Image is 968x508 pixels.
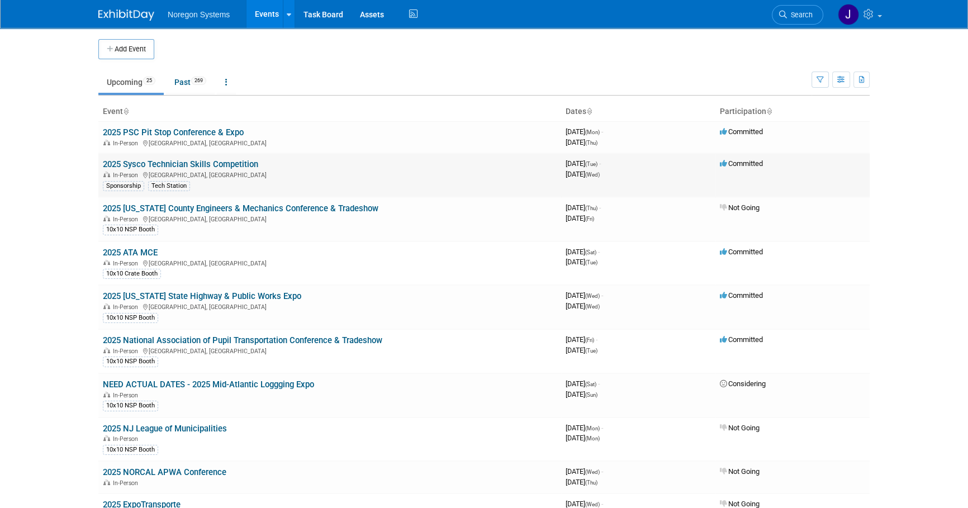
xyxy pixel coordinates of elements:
[566,379,600,388] span: [DATE]
[601,291,603,300] span: -
[103,348,110,353] img: In-Person Event
[166,72,215,93] a: Past269
[585,392,597,398] span: (Sun)
[585,249,596,255] span: (Sat)
[103,335,382,345] a: 2025 National Association of Pupil Transportation Conference & Tradeshow
[103,225,158,235] div: 10x10 NSP Booth
[715,102,870,121] th: Participation
[103,172,110,177] img: In-Person Event
[103,379,314,390] a: NEED ACTUAL DATES - 2025 Mid-Atlantic Loggging Expo
[103,357,158,367] div: 10x10 NSP Booth
[601,424,603,432] span: -
[103,302,557,311] div: [GEOGRAPHIC_DATA], [GEOGRAPHIC_DATA]
[103,424,227,434] a: 2025 NJ League of Municipalities
[566,467,603,476] span: [DATE]
[98,10,154,21] img: ExhibitDay
[103,269,161,279] div: 10x10 Crate Booth
[766,107,772,116] a: Sort by Participation Type
[585,293,600,299] span: (Wed)
[566,478,597,486] span: [DATE]
[772,5,823,25] a: Search
[585,259,597,265] span: (Tue)
[585,140,597,146] span: (Thu)
[720,467,760,476] span: Not Going
[191,77,206,85] span: 269
[585,129,600,135] span: (Mon)
[143,77,155,85] span: 25
[103,435,110,441] img: In-Person Event
[585,303,600,310] span: (Wed)
[103,127,244,137] a: 2025 PSC Pit Stop Conference & Expo
[103,260,110,265] img: In-Person Event
[148,181,190,191] div: Tech Station
[596,335,597,344] span: -
[103,170,557,179] div: [GEOGRAPHIC_DATA], [GEOGRAPHIC_DATA]
[838,4,859,25] img: Johana Gil
[585,161,597,167] span: (Tue)
[103,159,258,169] a: 2025 Sysco Technician Skills Competition
[720,424,760,432] span: Not Going
[601,500,603,508] span: -
[720,159,763,168] span: Committed
[168,10,230,19] span: Noregon Systems
[103,214,557,223] div: [GEOGRAPHIC_DATA], [GEOGRAPHIC_DATA]
[720,127,763,136] span: Committed
[566,302,600,310] span: [DATE]
[585,501,600,507] span: (Wed)
[566,203,601,212] span: [DATE]
[586,107,592,116] a: Sort by Start Date
[566,170,600,178] span: [DATE]
[113,435,141,443] span: In-Person
[103,467,226,477] a: 2025 NORCAL APWA Conference
[585,425,600,431] span: (Mon)
[720,291,763,300] span: Committed
[113,348,141,355] span: In-Person
[585,205,597,211] span: (Thu)
[103,258,557,267] div: [GEOGRAPHIC_DATA], [GEOGRAPHIC_DATA]
[720,203,760,212] span: Not Going
[598,248,600,256] span: -
[601,127,603,136] span: -
[566,500,603,508] span: [DATE]
[720,335,763,344] span: Committed
[585,172,600,178] span: (Wed)
[113,479,141,487] span: In-Person
[566,335,597,344] span: [DATE]
[566,390,597,398] span: [DATE]
[720,248,763,256] span: Committed
[566,248,600,256] span: [DATE]
[103,248,158,258] a: 2025 ATA MCE
[103,181,144,191] div: Sponsorship
[601,467,603,476] span: -
[113,303,141,311] span: In-Person
[599,159,601,168] span: -
[566,127,603,136] span: [DATE]
[113,216,141,223] span: In-Person
[585,216,594,222] span: (Fri)
[566,159,601,168] span: [DATE]
[598,379,600,388] span: -
[103,138,557,147] div: [GEOGRAPHIC_DATA], [GEOGRAPHIC_DATA]
[98,72,164,93] a: Upcoming25
[113,392,141,399] span: In-Person
[103,303,110,309] img: In-Person Event
[566,346,597,354] span: [DATE]
[98,102,561,121] th: Event
[566,214,594,222] span: [DATE]
[566,434,600,442] span: [DATE]
[566,138,597,146] span: [DATE]
[599,203,601,212] span: -
[98,39,154,59] button: Add Event
[566,424,603,432] span: [DATE]
[585,479,597,486] span: (Thu)
[113,140,141,147] span: In-Person
[787,11,813,19] span: Search
[103,346,557,355] div: [GEOGRAPHIC_DATA], [GEOGRAPHIC_DATA]
[566,291,603,300] span: [DATE]
[585,337,594,343] span: (Fri)
[113,260,141,267] span: In-Person
[103,291,301,301] a: 2025 [US_STATE] State Highway & Public Works Expo
[103,140,110,145] img: In-Person Event
[585,469,600,475] span: (Wed)
[103,203,378,213] a: 2025 [US_STATE] County Engineers & Mechanics Conference & Tradeshow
